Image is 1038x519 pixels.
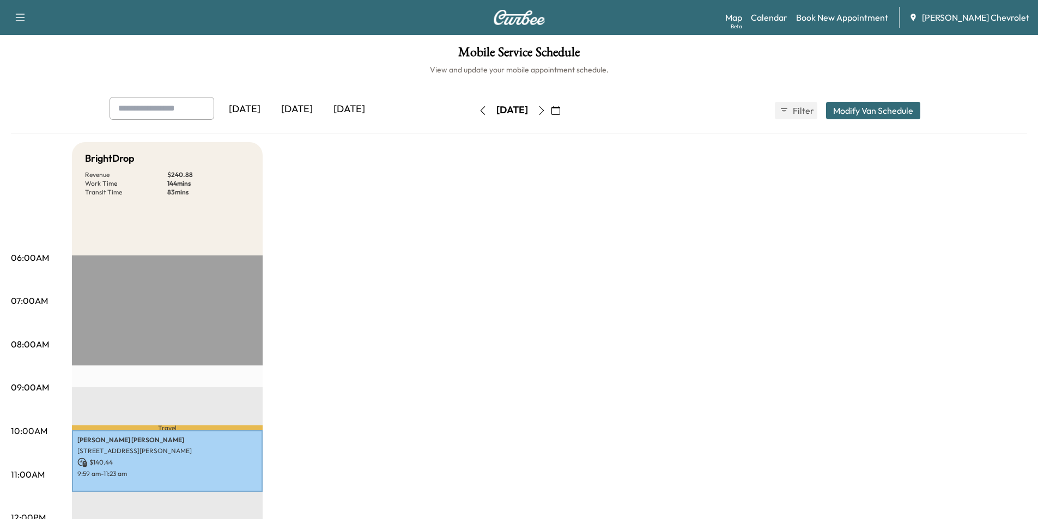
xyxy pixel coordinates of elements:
div: [DATE] [271,97,323,122]
p: Revenue [85,170,167,179]
span: [PERSON_NAME] Chevrolet [922,11,1029,24]
p: [PERSON_NAME] [PERSON_NAME] [77,436,257,444]
p: $ 140.44 [77,457,257,467]
div: [DATE] [323,97,375,122]
p: 11:00AM [11,468,45,481]
p: 07:00AM [11,294,48,307]
p: 10:00AM [11,424,47,437]
a: Book New Appointment [796,11,888,24]
h5: BrightDrop [85,151,135,166]
h1: Mobile Service Schedule [11,46,1027,64]
p: Travel [72,425,263,430]
a: Calendar [751,11,787,24]
p: $ 240.88 [167,170,250,179]
button: Modify Van Schedule [826,102,920,119]
img: Curbee Logo [493,10,545,25]
p: Work Time [85,179,167,188]
a: MapBeta [725,11,742,24]
p: 09:00AM [11,381,49,394]
p: [STREET_ADDRESS][PERSON_NAME] [77,447,257,455]
p: Transit Time [85,188,167,197]
p: 144 mins [167,179,250,188]
div: [DATE] [496,103,528,117]
div: [DATE] [218,97,271,122]
span: Filter [793,104,812,117]
p: 08:00AM [11,338,49,351]
p: 83 mins [167,188,250,197]
button: Filter [775,102,817,119]
p: 9:59 am - 11:23 am [77,469,257,478]
div: Beta [731,22,742,30]
p: 06:00AM [11,251,49,264]
h6: View and update your mobile appointment schedule. [11,64,1027,75]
